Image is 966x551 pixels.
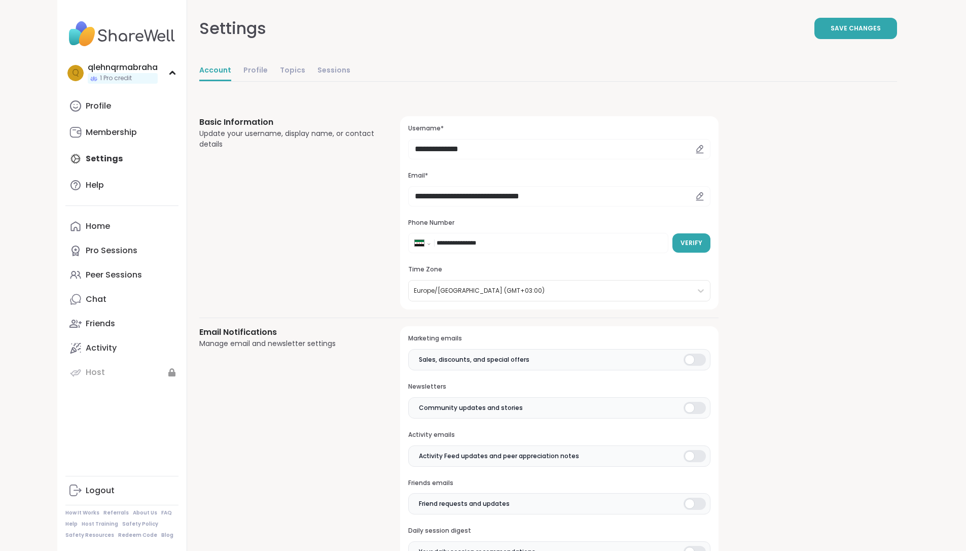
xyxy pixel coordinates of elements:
[86,294,106,305] div: Chat
[672,233,710,253] button: Verify
[419,355,529,364] span: Sales, discounts, and special offers
[65,521,78,528] a: Help
[65,120,178,145] a: Membership
[161,509,172,516] a: FAQ
[86,318,115,329] div: Friends
[408,171,710,180] h3: Email*
[65,336,178,360] a: Activity
[243,61,268,81] a: Profile
[65,478,178,503] a: Logout
[199,338,376,349] div: Manage email and newsletter settings
[161,532,173,539] a: Blog
[65,238,178,263] a: Pro Sessions
[419,452,579,461] span: Activity Feed updates and peer appreciation notes
[86,100,111,112] div: Profile
[65,214,178,238] a: Home
[419,403,523,412] span: Community updates and stories
[86,269,142,281] div: Peer Sessions
[814,18,897,39] button: Save Changes
[86,245,137,256] div: Pro Sessions
[86,367,105,378] div: Host
[199,16,266,41] div: Settings
[65,360,178,385] a: Host
[199,128,376,150] div: Update your username, display name, or contact details
[86,485,115,496] div: Logout
[681,238,702,248] span: Verify
[82,521,118,528] a: Host Training
[408,334,710,343] h3: Marketing emails
[65,509,99,516] a: How It Works
[103,509,129,516] a: Referrals
[100,74,132,83] span: 1 Pro credit
[280,61,305,81] a: Topics
[831,24,881,33] span: Save Changes
[122,521,158,528] a: Safety Policy
[408,527,710,535] h3: Daily session digest
[199,61,231,81] a: Account
[65,287,178,312] a: Chat
[86,342,117,354] div: Activity
[65,16,178,52] img: ShareWell Nav Logo
[86,127,137,138] div: Membership
[408,219,710,227] h3: Phone Number
[118,532,157,539] a: Redeem Code
[317,61,350,81] a: Sessions
[65,312,178,336] a: Friends
[408,479,710,488] h3: Friends emails
[199,116,376,128] h3: Basic Information
[65,173,178,197] a: Help
[88,62,158,73] div: qlehnqrmabraha
[86,180,104,191] div: Help
[408,124,710,133] h3: Username*
[86,221,110,232] div: Home
[408,431,710,439] h3: Activity emails
[65,263,178,287] a: Peer Sessions
[72,66,79,80] span: q
[419,499,510,508] span: Friend requests and updates
[199,326,376,338] h3: Email Notifications
[65,94,178,118] a: Profile
[65,532,114,539] a: Safety Resources
[133,509,157,516] a: About Us
[408,265,710,274] h3: Time Zone
[408,383,710,391] h3: Newsletters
